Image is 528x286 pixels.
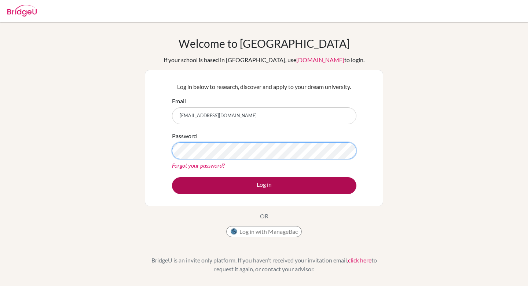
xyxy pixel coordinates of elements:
label: Password [172,132,197,140]
p: Log in below to research, discover and apply to your dream university. [172,82,356,91]
a: [DOMAIN_NAME] [296,56,344,63]
h1: Welcome to [GEOGRAPHIC_DATA] [179,37,350,50]
a: Forgot your password? [172,162,225,169]
div: If your school is based in [GEOGRAPHIC_DATA], use to login. [164,56,364,64]
p: BridgeU is an invite only platform. If you haven’t received your invitation email, to request it ... [145,256,383,274]
a: click here [348,257,371,264]
label: Email [172,97,186,106]
button: Log in [172,177,356,194]
p: OR [260,212,268,221]
img: Bridge-U [7,5,37,17]
button: Log in with ManageBac [226,226,302,237]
